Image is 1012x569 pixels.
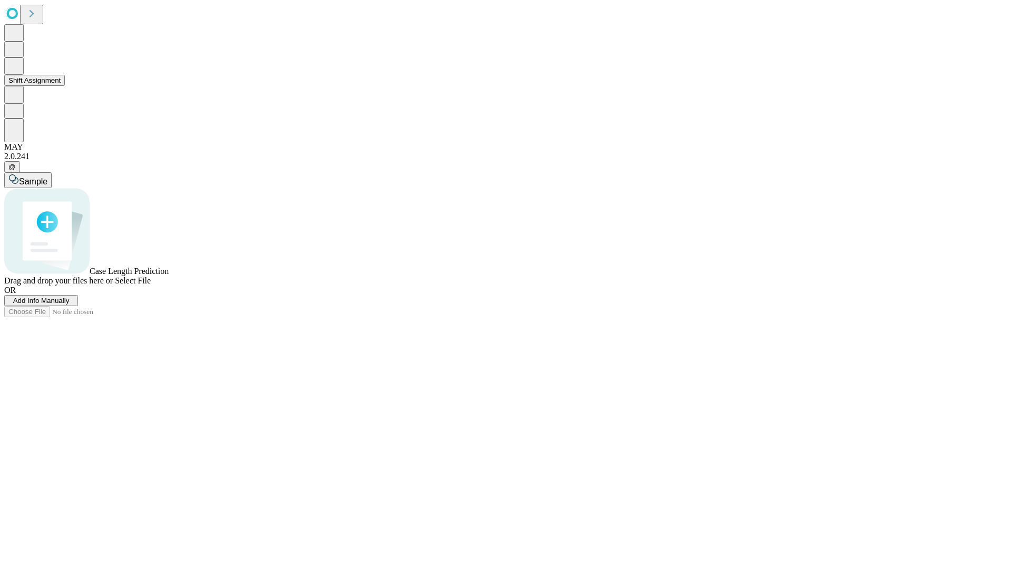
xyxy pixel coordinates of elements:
[4,172,52,188] button: Sample
[4,161,20,172] button: @
[4,142,1008,152] div: MAY
[8,163,16,171] span: @
[4,75,65,86] button: Shift Assignment
[13,297,70,305] span: Add Info Manually
[19,177,47,186] span: Sample
[4,152,1008,161] div: 2.0.241
[4,276,113,285] span: Drag and drop your files here or
[90,267,169,276] span: Case Length Prediction
[4,286,16,295] span: OR
[4,295,78,306] button: Add Info Manually
[115,276,151,285] span: Select File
